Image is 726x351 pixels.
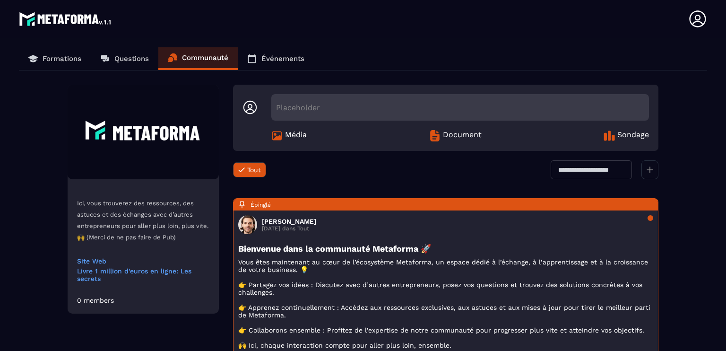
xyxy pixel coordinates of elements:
[114,54,149,63] p: Questions
[77,297,114,304] div: 0 members
[43,54,81,63] p: Formations
[182,53,228,62] p: Communauté
[19,9,112,28] img: logo
[68,85,219,179] img: Community background
[617,130,649,141] span: Sondage
[238,244,653,254] h3: Bienvenue dans la communauté Metaforma 🚀
[19,47,91,70] a: Formations
[238,47,314,70] a: Événements
[158,47,238,70] a: Communauté
[77,257,209,265] a: Site Web
[271,94,649,121] div: Placeholder
[262,218,316,225] h3: [PERSON_NAME]
[77,267,209,282] a: Livre 1 million d'euros en ligne: Les secrets
[262,225,316,232] p: [DATE] dans Tout
[443,130,482,141] span: Document
[247,166,261,174] span: Tout
[261,54,304,63] p: Événements
[251,202,271,208] span: Épinglé
[285,130,307,141] span: Média
[77,198,209,243] p: Ici, vous trouverez des ressources, des astuces et des échanges avec d’autres entrepreneurs pour ...
[91,47,158,70] a: Questions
